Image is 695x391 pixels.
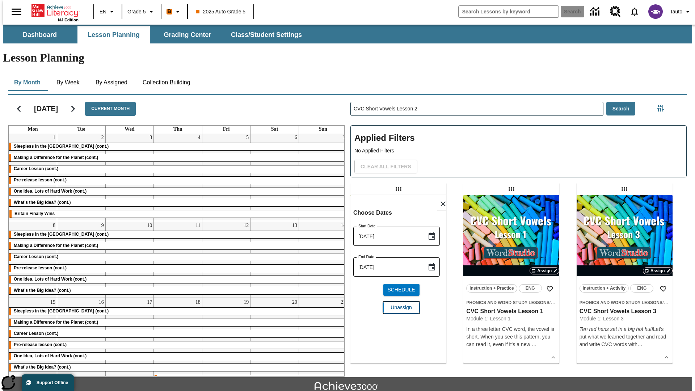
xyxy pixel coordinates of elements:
a: Resource Center, Will open in new tab [606,2,625,21]
td: September 7, 2025 [299,133,347,221]
span: Britain Finally Wins [14,211,55,216]
span: Pre-release lesson (cont.) [14,342,67,347]
button: Grade: Grade 5, Select a grade [125,5,159,18]
div: Pre-release lesson (cont.) [9,341,347,349]
div: Draggable lesson: CVC Short Vowels Lesson 2 [393,183,404,195]
a: September 21, 2025 [339,298,347,307]
div: Making a Difference for the Planet (cont.) [9,242,347,249]
h2: [DATE] [34,104,58,113]
span: Lesson Planning [88,31,140,39]
span: Making a Difference for the Planet (cont.) [14,320,98,325]
div: Career Lesson (cont.) [9,253,347,261]
a: Sunday [317,126,329,133]
span: Making a Difference for the Planet (cont.) [14,243,98,248]
td: September 9, 2025 [57,221,106,298]
td: September 4, 2025 [154,133,202,221]
span: Pre-release lesson (cont.) [14,177,67,182]
span: Dashboard [23,31,57,39]
button: By Week [50,74,86,91]
img: avatar image [648,4,663,19]
div: Choose date [353,208,449,319]
a: September 6, 2025 [293,133,299,142]
span: Instruction + Practice [469,285,514,292]
div: What's the Big Idea? (cont.) [9,199,347,206]
button: Open side menu [6,1,27,22]
input: MMMM-DD-YYYY [353,227,422,246]
span: B [168,7,171,16]
span: Topic: Phonics and Word Study Lessons/CVC Short Vowels [580,299,670,306]
div: Sleepless in the Animal Kingdom (cont.) [9,231,347,238]
h1: Lesson Planning [3,51,692,64]
td: September 2, 2025 [57,133,106,221]
button: Show Details [548,352,559,363]
button: Dashboard [4,26,76,43]
span: What's the Big Idea? (cont.) [14,288,71,293]
span: Pre-release lesson (cont.) [14,265,67,270]
div: Making a Difference for the Planet (cont.) [9,154,347,161]
button: Schedule [383,284,420,296]
a: Wednesday [123,126,136,133]
a: Tuesday [76,126,87,133]
input: Search Lessons By Keyword [351,102,603,115]
span: … [531,341,536,347]
button: Grading Center [151,26,224,43]
a: Friday [222,126,231,133]
div: Career Lesson (cont.) [9,330,347,337]
td: September 11, 2025 [154,221,202,298]
button: Assign Choose Dates [643,267,673,274]
div: Home [31,3,79,22]
span: Topic: Phonics and Word Study Lessons/CVC Short Vowels [466,299,556,306]
span: What's the Big Idea? (cont.) [14,365,71,370]
a: Home [31,3,79,18]
div: Britain Finally Wins [9,210,346,218]
a: Data Center [586,2,606,22]
span: Unassign [391,304,412,311]
span: One Idea, Lots of Hard Work (cont.) [14,189,87,194]
td: September 5, 2025 [202,133,250,221]
td: September 6, 2025 [250,133,299,221]
td: September 10, 2025 [105,221,154,298]
span: Instruction + Activity [583,285,626,292]
a: September 8, 2025 [51,221,57,230]
div: Pre-release lesson (cont.) [9,177,347,184]
div: One Idea, Lots of Hard Work (cont.) [9,276,347,283]
a: September 14, 2025 [339,221,347,230]
a: September 13, 2025 [291,221,299,230]
a: Saturday [270,126,279,133]
td: September 3, 2025 [105,133,154,221]
a: September 19, 2025 [242,298,250,307]
button: Boost Class color is orange. Change class color [164,5,185,18]
p: Let's put what we learned together and read and write CVC words wit [580,325,670,348]
div: One Idea, Lots of Hard Work (cont.) [9,188,347,195]
span: NJ Edition [58,18,79,22]
div: lesson details [350,195,446,363]
button: Class/Student Settings [225,26,308,43]
div: Sleepless in the Animal Kingdom (cont.) [9,308,347,315]
td: September 12, 2025 [202,221,250,298]
span: 2025 Auto Grade 5 [196,8,246,16]
span: Support Offline [37,380,68,385]
button: Language: EN, Select a language [96,5,119,18]
span: ENG [637,285,646,292]
td: September 14, 2025 [299,221,347,298]
span: Career Lesson (cont.) [14,166,58,171]
p: No Applied Filters [354,147,683,155]
div: Draggable lesson: CVC Short Vowels Lesson 1 [506,183,517,195]
span: / [662,299,669,305]
button: Support Offline [22,374,74,391]
a: September 17, 2025 [146,298,153,307]
button: Choose date, selected date is Sep 24, 2025 [425,229,439,244]
span: Grade 5 [127,8,146,16]
span: Assign [650,268,665,274]
div: Pre-release lesson (cont.) [9,265,347,272]
button: Assign Choose Dates [530,267,559,274]
div: Calendar [3,92,345,377]
button: Close [437,198,449,210]
em: Ten red hens sat in a big hot hut! [580,326,653,332]
span: One Idea, Lots of Hard Work (cont.) [14,277,87,282]
button: Profile/Settings [667,5,695,18]
a: September 2, 2025 [100,133,105,142]
span: Cars of the Future? (cont.) [160,376,214,381]
button: By Month [8,74,46,91]
div: Making a Difference for the Planet (cont.) [9,319,347,326]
